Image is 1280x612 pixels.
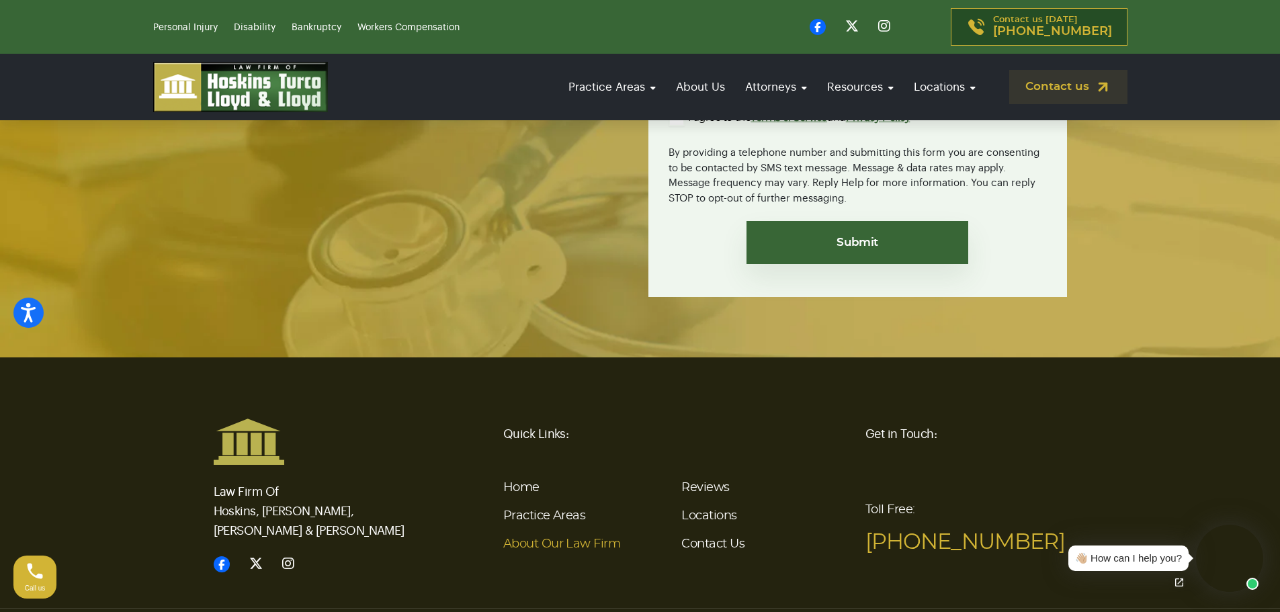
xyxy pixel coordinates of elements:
[865,494,1067,558] p: Toll Free:
[562,68,663,106] a: Practice Areas
[503,538,620,550] a: About Our Law Firm
[153,62,328,112] img: logo
[1009,70,1127,104] a: Contact us
[214,418,284,465] img: Hoskins and Turco Logo
[503,418,849,450] h6: Quick Links:
[681,482,729,494] a: Reviews
[1165,568,1193,597] a: Open chat
[503,482,540,494] a: Home
[738,68,814,106] a: Attorneys
[993,25,1112,38] span: [PHONE_NUMBER]
[746,221,968,264] input: Submit
[951,8,1127,46] a: Contact us [DATE][PHONE_NUMBER]
[214,466,415,541] p: Law Firm Of Hoskins, [PERSON_NAME], [PERSON_NAME] & [PERSON_NAME]
[865,531,1065,553] a: [PHONE_NUMBER]
[820,68,900,106] a: Resources
[669,137,1047,206] div: By providing a telephone number and submitting this form you are consenting to be contacted by SM...
[503,510,585,522] a: Practice Areas
[153,23,218,32] a: Personal Injury
[357,23,460,32] a: Workers Compensation
[907,68,982,106] a: Locations
[234,23,275,32] a: Disability
[865,418,1067,450] h6: Get in Touch:
[681,538,744,550] a: Contact Us
[681,510,736,522] a: Locations
[292,23,341,32] a: Bankruptcy
[1075,551,1182,566] div: 👋🏼 How can I help you?
[25,584,46,592] span: Call us
[993,15,1112,38] p: Contact us [DATE]
[669,68,732,106] a: About Us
